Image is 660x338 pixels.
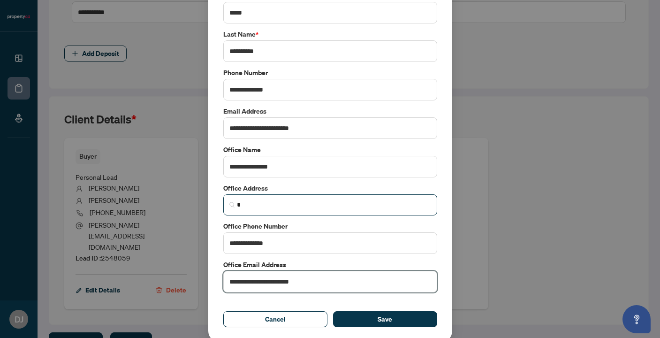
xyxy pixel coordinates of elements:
label: Email Address [223,106,437,116]
label: Office Address [223,183,437,193]
label: Office Name [223,145,437,155]
button: Save [333,311,437,327]
img: search_icon [229,202,235,207]
span: Cancel [265,312,286,327]
label: Phone Number [223,68,437,78]
button: Open asap [622,305,651,333]
label: Office Email Address [223,260,437,270]
span: Save [378,312,392,327]
label: Last Name [223,29,437,39]
button: Cancel [223,311,327,327]
label: Office Phone Number [223,221,437,231]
